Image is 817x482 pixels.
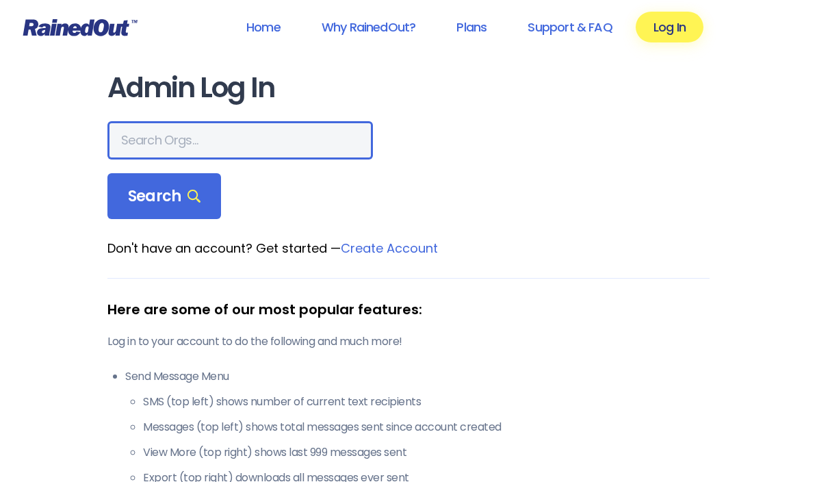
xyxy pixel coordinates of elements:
li: SMS (top left) shows number of current text recipients [143,394,710,410]
li: View More (top right) shows last 999 messages sent [143,444,710,461]
a: Why RainedOut? [304,12,434,42]
span: Search [128,187,200,206]
a: Log In [636,12,703,42]
li: Messages (top left) shows total messages sent since account created [143,419,710,435]
h1: Admin Log In [107,73,710,103]
div: Here are some of our most popular features: [107,299,710,320]
input: Search Orgs… [107,121,373,160]
div: Search [107,173,221,220]
p: Log in to your account to do the following and much more! [107,333,710,350]
a: Plans [439,12,504,42]
a: Support & FAQ [510,12,630,42]
a: Home [229,12,298,42]
a: Create Account [341,240,438,257]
